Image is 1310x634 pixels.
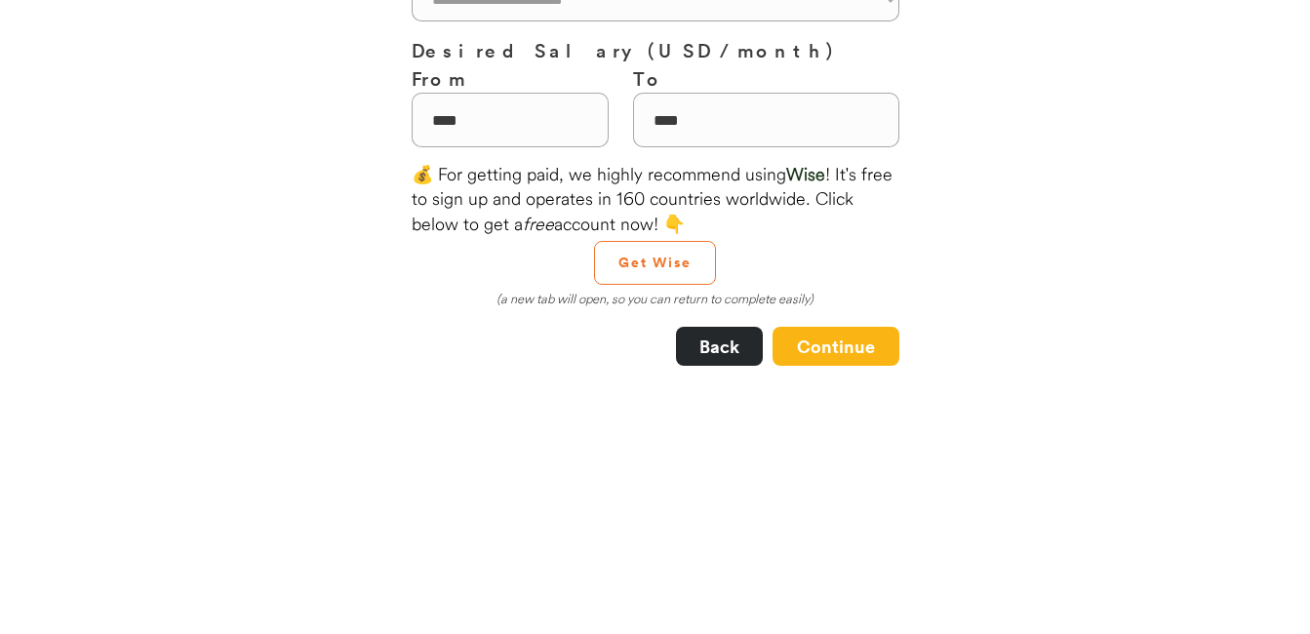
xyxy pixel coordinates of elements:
h3: From [412,64,609,93]
em: (a new tab will open, so you can return to complete easily) [496,291,814,306]
button: Get Wise [594,241,716,285]
h3: Desired Salary (USD / month) [412,36,899,64]
em: free [523,213,554,235]
button: Continue [773,327,899,366]
div: 💰 For getting paid, we highly recommend using ! It's free to sign up and operates in 160 countrie... [412,162,899,236]
button: Back [676,327,763,366]
h3: To [633,64,899,93]
font: Wise [786,163,825,185]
